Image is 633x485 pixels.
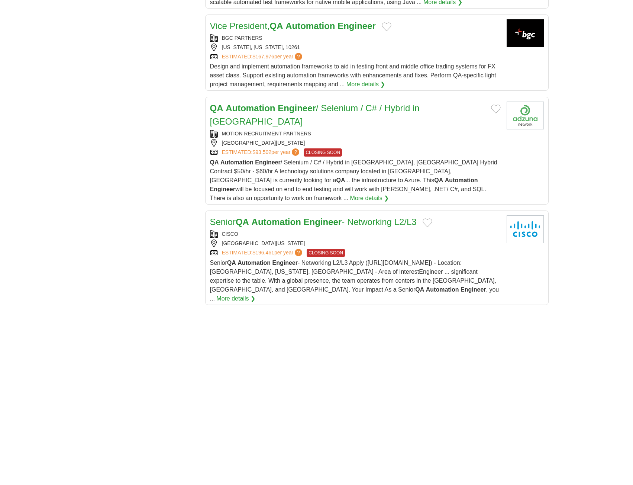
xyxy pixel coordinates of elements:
[507,215,544,243] img: Cisco logo
[255,159,280,166] strong: Engineer
[238,260,271,266] strong: Automation
[336,177,345,183] strong: QA
[210,103,223,113] strong: QA
[350,194,389,203] a: More details ❯
[227,260,236,266] strong: QA
[222,35,262,41] a: BGC PARTNERS
[222,249,304,257] a: ESTIMATED:$196,461per year?
[445,177,478,183] strong: Automation
[278,103,316,113] strong: Engineer
[272,260,298,266] strong: Engineer
[210,217,417,227] a: SeniorQA Automation Engineer- Networking L2/L3
[252,149,271,155] span: $93,502
[382,22,391,31] button: Add to favorite jobs
[222,148,301,157] a: ESTIMATED:$93,502per year?
[210,103,420,126] a: QA Automation Engineer/ Selenium / C# / Hybrid in [GEOGRAPHIC_DATA]
[252,54,274,60] span: $167,976
[210,159,497,201] span: / Selenium / C# / Hybrid in [GEOGRAPHIC_DATA], [GEOGRAPHIC_DATA] Hybrid Contract $50/hr - $60/hr ...
[415,286,424,293] strong: QA
[285,21,335,31] strong: Automation
[210,260,499,302] span: Senior - Networking L2/L3 Apply ([URL][DOMAIN_NAME]) - Location:[GEOGRAPHIC_DATA], [US_STATE], [G...
[210,63,496,87] span: Design and implement automation frameworks to aid in testing front and middle office trading syst...
[423,218,432,227] button: Add to favorite jobs
[226,103,275,113] strong: Automation
[304,148,342,157] span: CLOSING SOON
[295,53,302,60] span: ?
[216,294,255,303] a: More details ❯
[210,159,219,166] strong: QA
[210,139,501,147] div: [GEOGRAPHIC_DATA][US_STATE]
[491,105,501,113] button: Add to favorite jobs
[292,148,299,156] span: ?
[236,217,249,227] strong: QA
[222,231,238,237] a: CISCO
[434,177,443,183] strong: QA
[210,44,501,51] div: [US_STATE], [US_STATE], 10261
[269,21,283,31] strong: QA
[210,186,235,192] strong: Engineer
[507,19,544,47] img: BGC Partners logo
[210,240,501,247] div: [GEOGRAPHIC_DATA][US_STATE]
[346,80,385,89] a: More details ❯
[210,130,501,138] div: MOTION RECRUITMENT PARTNERS
[295,249,302,256] span: ?
[338,21,376,31] strong: Engineer
[461,286,486,293] strong: Engineer
[222,53,304,61] a: ESTIMATED:$167,976per year?
[252,217,301,227] strong: Automation
[220,159,253,166] strong: Automation
[426,286,459,293] strong: Automation
[252,250,274,256] span: $196,461
[210,21,376,31] a: Vice President,QA Automation Engineer
[304,217,342,227] strong: Engineer
[307,249,345,257] span: CLOSING SOON
[507,102,544,129] img: Company logo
